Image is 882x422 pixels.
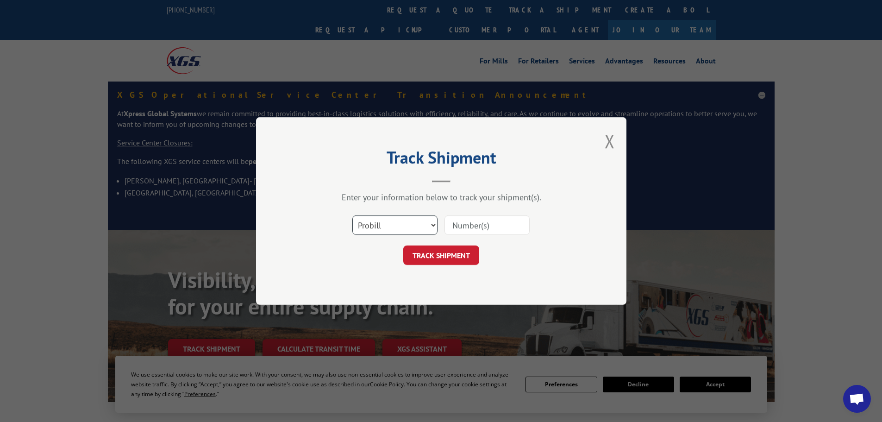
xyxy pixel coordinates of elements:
[302,151,580,169] h2: Track Shipment
[605,129,615,153] button: Close modal
[843,385,871,413] a: Open chat
[302,192,580,202] div: Enter your information below to track your shipment(s).
[403,246,479,265] button: TRACK SHIPMENT
[444,215,530,235] input: Number(s)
